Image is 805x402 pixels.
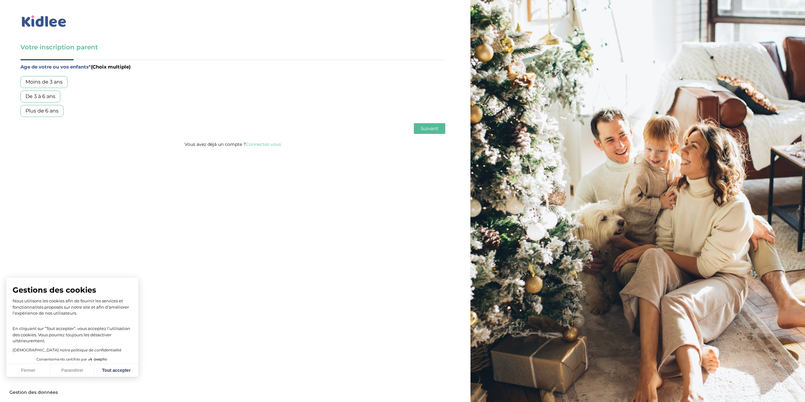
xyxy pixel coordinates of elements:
span: Gestion des données [9,390,58,395]
button: Précédent [20,123,50,134]
h3: Votre inscription parent [20,43,445,52]
button: Consentements certifiés par [33,355,111,364]
button: Fermer le widget sans consentement [6,386,62,399]
span: (Choix multiple) [91,64,130,70]
div: De 3 à 6 ans [20,91,60,102]
p: Vous avez déjà un compte ? [20,140,445,148]
button: Paramétrer [50,364,94,377]
button: Suivant [414,123,445,134]
span: Consentements certifiés par [36,358,87,361]
button: Fermer [6,364,50,377]
label: Age de votre ou vos enfants* [20,63,445,71]
svg: Axeptio [88,350,107,369]
a: [DEMOGRAPHIC_DATA] notre politique de confidentialité [13,348,121,352]
img: logo_kidlee_bleu [20,14,68,29]
div: Plus de 6 ans [20,105,64,117]
div: Moins de 3 ans [20,76,68,88]
span: Suivant [421,125,438,131]
p: En cliquant sur ”Tout accepter”, vous acceptez l’utilisation des cookies. Vous pourrez toujours l... [13,320,132,344]
a: Connectez-vous [246,141,281,147]
span: Gestions des cookies [13,285,132,295]
button: Tout accepter [94,364,138,377]
p: Nous utilisons les cookies afin de fournir les services et fonctionnalités proposés sur notre sit... [13,298,132,317]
